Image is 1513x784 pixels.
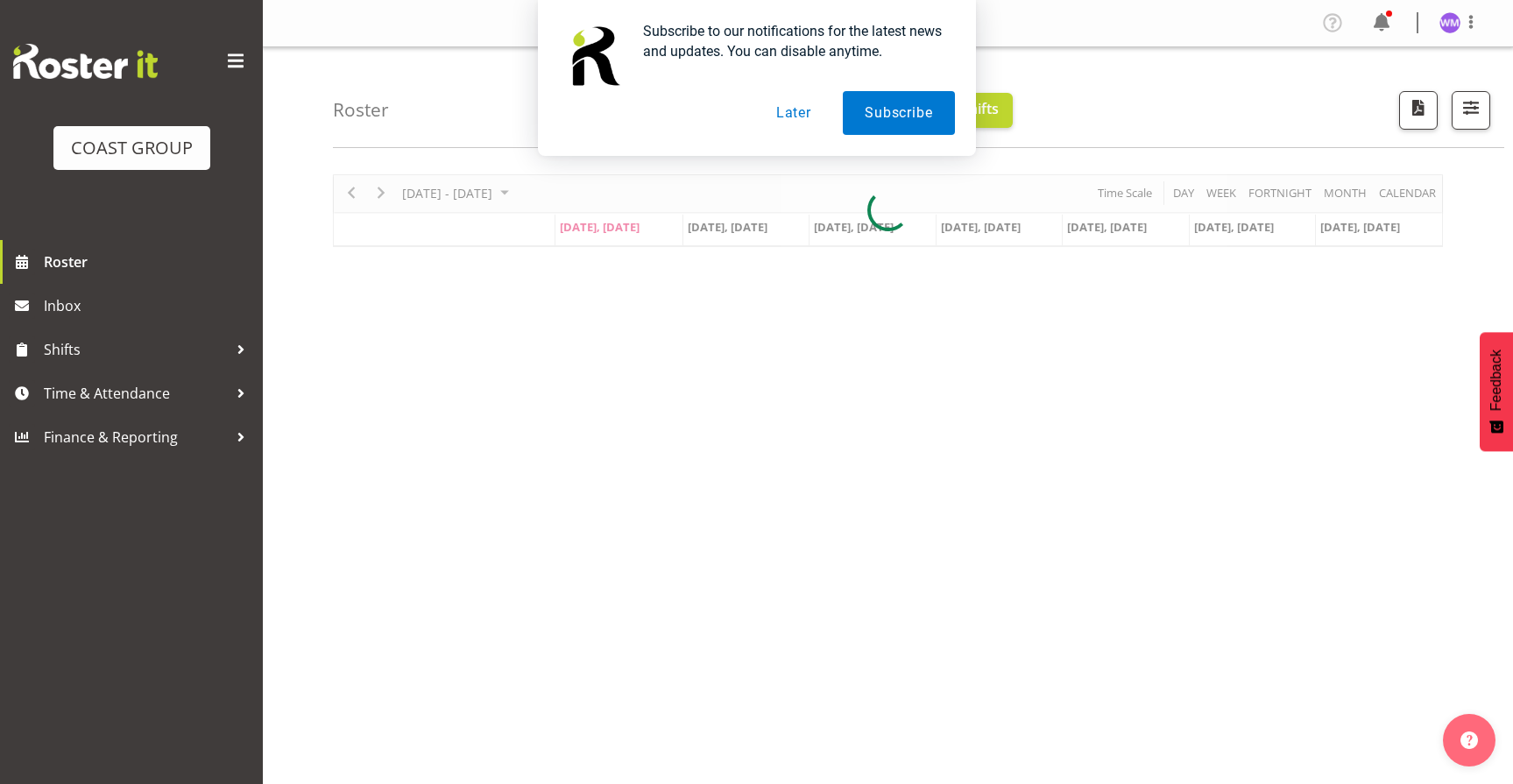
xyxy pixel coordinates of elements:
span: Shifts [44,336,228,363]
span: Roster [44,249,254,275]
img: notification icon [559,21,629,91]
img: help-xxl-2.png [1460,731,1478,749]
span: Finance & Reporting [44,424,228,450]
button: Later [754,91,833,135]
span: Time & Attendance [44,380,228,406]
span: Inbox [44,293,254,319]
div: Subscribe to our notifications for the latest news and updates. You can disable anytime. [629,21,955,61]
button: Feedback - Show survey [1480,332,1513,451]
span: Feedback [1488,350,1504,411]
button: Subscribe [843,91,954,135]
